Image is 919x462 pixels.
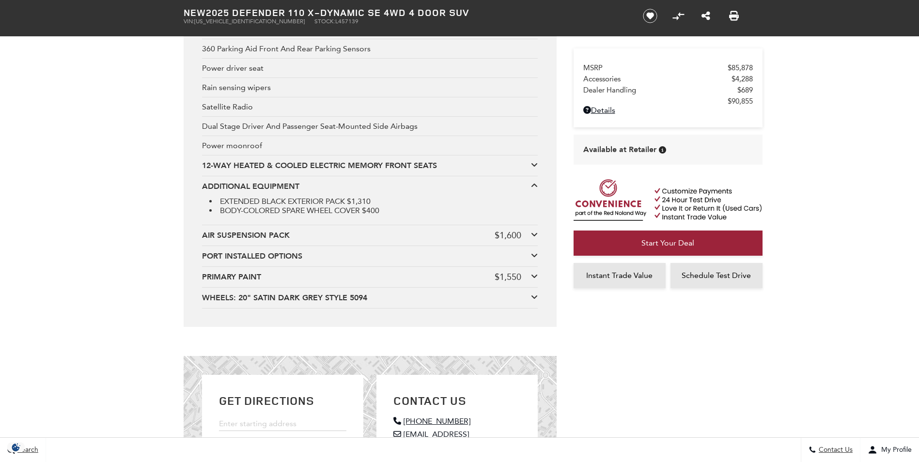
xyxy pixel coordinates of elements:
a: Schedule Test Drive [670,263,763,288]
a: $90,855 [583,97,753,106]
span: EXTENDED BLACK EXTERIOR PACK [220,197,345,206]
span: Stock: [314,18,335,25]
span: Contact Us [816,446,853,454]
span: Dealer Handling [583,86,737,94]
span: Available at Retailer [583,144,656,155]
span: [US_VEHICLE_IDENTIFICATION_NUMBER] [194,18,305,25]
span: MSRP [583,63,728,72]
span: $689 [737,86,753,94]
span: L457139 [335,18,358,25]
div: 12-WAY HEATED & COOLED ELECTRIC MEMORY FRONT SEATS [202,160,531,171]
span: Accessories [583,75,732,83]
a: Accessories $4,288 [583,75,753,83]
a: Share this New 2025 Defender 110 X-Dynamic SE 4WD 4 Door SUV [701,10,710,22]
h2: Contact Us [393,392,521,409]
span: $85,878 [728,63,753,72]
span: Instant Trade Value [586,271,653,280]
iframe: YouTube video player [574,293,763,446]
button: Compare Vehicle [671,9,685,23]
div: AIR SUSPENSION PACK [202,230,495,241]
div: PORT INSTALLED OPTIONS [202,251,531,262]
div: $1,600 [495,230,521,241]
a: Instant Trade Value [574,263,666,288]
span: Start Your Deal [641,238,694,247]
span: VIN: [184,18,194,25]
a: [EMAIL_ADDRESS][DOMAIN_NAME] [393,430,521,448]
span: $400 [362,206,379,215]
div: Satellite Radio [202,97,538,117]
h2: Get Directions [219,392,346,409]
a: Details [583,106,753,115]
p: to [STREET_ADDRESS][US_STATE] [219,436,346,444]
a: MSRP $85,878 [583,63,753,72]
button: Open user profile menu [860,438,919,462]
div: $1,550 [495,272,521,282]
div: WHEELS: 20" SATIN DARK GREY STYLE 5094 [202,293,531,303]
div: Rain sensing wipers [202,78,538,97]
div: Power moonroof [202,136,538,155]
div: Dual Stage Driver And Passenger Seat-Mounted Side Airbags [202,117,538,136]
a: [PHONE_NUMBER] [393,416,521,426]
section: Click to Open Cookie Consent Modal [5,442,27,452]
a: Print this New 2025 Defender 110 X-Dynamic SE 4WD 4 Door SUV [729,10,739,22]
strong: New [184,6,206,19]
div: ADDITIONAL EQUIPMENT [202,181,531,192]
a: Start Your Deal [574,231,763,256]
a: Dealer Handling $689 [583,86,753,94]
input: Enter starting address [219,416,346,431]
div: 360 Parking Aid Front And Rear Parking Sensors [202,39,538,59]
button: Save vehicle [639,8,661,24]
span: $4,288 [732,75,753,83]
div: Vehicle is in stock and ready for immediate delivery. Due to demand, availability is subject to c... [659,146,666,154]
div: PRIMARY PAINT [202,272,495,282]
span: $1,310 [347,197,371,206]
img: Opt-Out Icon [5,442,27,452]
h1: 2025 Defender 110 X-Dynamic SE 4WD 4 Door SUV [184,7,627,18]
span: BODY-COLORED SPARE WHEEL COVER [220,206,360,215]
span: My Profile [877,446,912,454]
span: $90,855 [728,97,753,106]
div: Power driver seat [202,59,538,78]
span: Schedule Test Drive [682,271,751,280]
